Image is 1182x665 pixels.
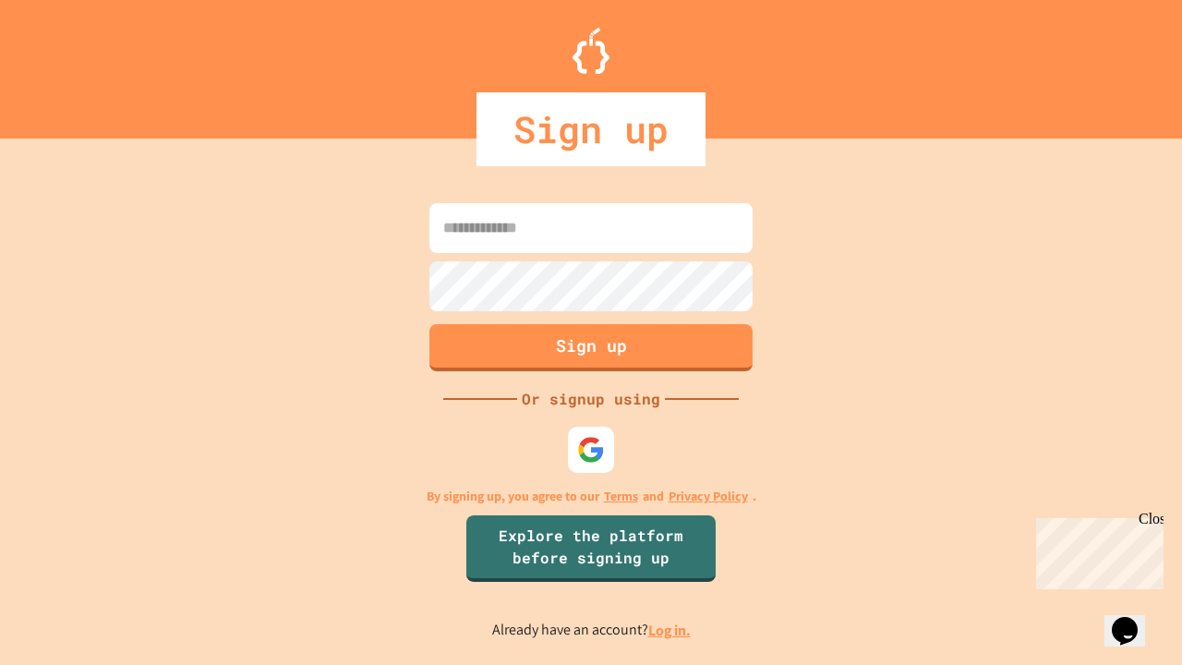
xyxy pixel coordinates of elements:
[669,487,748,506] a: Privacy Policy
[604,487,638,506] a: Terms
[492,619,691,642] p: Already have an account?
[7,7,127,117] div: Chat with us now!Close
[476,92,706,166] div: Sign up
[429,324,753,371] button: Sign up
[1104,591,1164,647] iframe: chat widget
[1029,511,1164,589] iframe: chat widget
[517,388,665,410] div: Or signup using
[577,436,605,464] img: google-icon.svg
[648,621,691,640] a: Log in.
[573,28,609,74] img: Logo.svg
[427,487,756,506] p: By signing up, you agree to our and .
[466,515,716,582] a: Explore the platform before signing up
